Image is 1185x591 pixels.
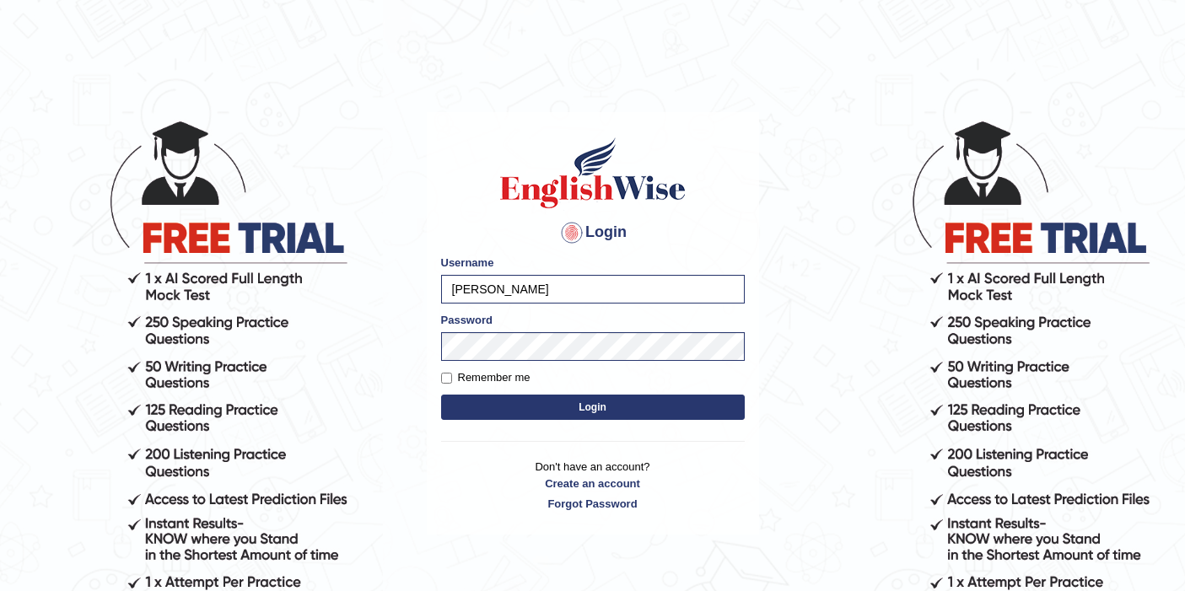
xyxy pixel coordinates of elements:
[441,373,452,384] input: Remember me
[441,496,745,512] a: Forgot Password
[441,219,745,246] h4: Login
[497,135,689,211] img: Logo of English Wise sign in for intelligent practice with AI
[441,459,745,511] p: Don't have an account?
[441,475,745,492] a: Create an account
[441,395,745,420] button: Login
[441,255,494,271] label: Username
[441,312,493,328] label: Password
[441,369,531,386] label: Remember me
